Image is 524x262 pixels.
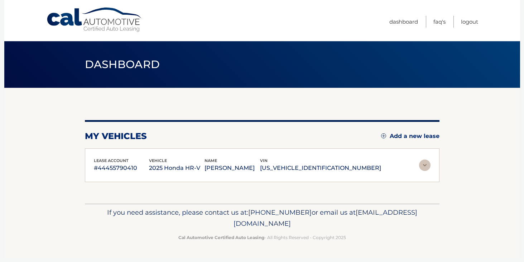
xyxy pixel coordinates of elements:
span: vehicle [149,158,167,163]
strong: Cal Automotive Certified Auto Leasing [178,235,264,240]
span: [PHONE_NUMBER] [248,208,312,216]
a: FAQ's [433,16,446,28]
img: add.svg [381,133,386,138]
p: [US_VEHICLE_IDENTIFICATION_NUMBER] [260,163,381,173]
img: accordion-rest.svg [419,159,431,171]
p: 2025 Honda HR-V [149,163,205,173]
a: Cal Automotive [46,7,143,33]
p: - All Rights Reserved - Copyright 2025 [90,234,435,241]
span: vin [260,158,268,163]
span: name [205,158,217,163]
a: Add a new lease [381,133,439,140]
a: Logout [461,16,478,28]
a: Dashboard [389,16,418,28]
span: lease account [94,158,129,163]
p: #44455790410 [94,163,149,173]
span: Dashboard [85,58,160,71]
p: [PERSON_NAME] [205,163,260,173]
p: If you need assistance, please contact us at: or email us at [90,207,435,230]
h2: my vehicles [85,131,147,142]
